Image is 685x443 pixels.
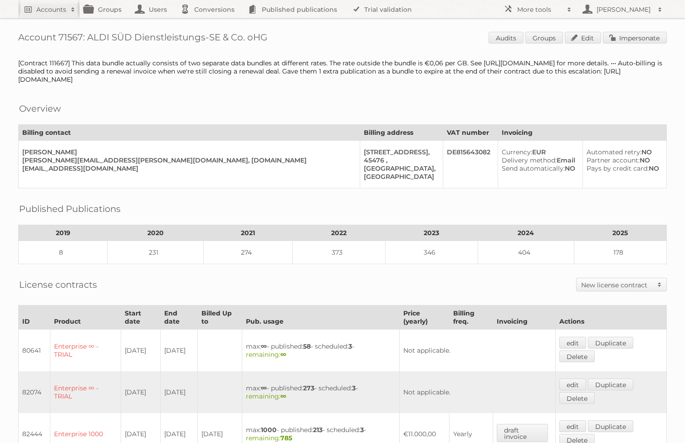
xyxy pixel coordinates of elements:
[364,172,435,181] div: [GEOGRAPHIC_DATA]
[280,434,292,442] strong: 785
[502,164,575,172] div: NO
[19,102,61,115] h2: Overview
[242,330,400,372] td: max: - published: - scheduled: -
[261,384,267,392] strong: ∞
[450,305,493,330] th: Billing freq.
[242,371,400,413] td: max: - published: - scheduled: -
[161,371,198,413] td: [DATE]
[559,350,595,362] a: Delete
[364,164,435,172] div: [GEOGRAPHIC_DATA],
[19,202,121,216] h2: Published Publications
[577,278,666,291] a: New license contract
[198,305,242,330] th: Billed Up to
[653,278,666,291] span: Toggle
[498,125,667,141] th: Invoicing
[525,32,563,44] a: Groups
[502,156,575,164] div: Email
[18,59,667,84] div: [Contract 111667] This data bundle actually consists of two separate data bundles at different ra...
[399,305,449,330] th: Price (yearly)
[19,241,108,264] td: 8
[493,305,556,330] th: Invoicing
[478,241,574,264] td: 404
[121,371,161,413] td: [DATE]
[559,379,586,390] a: edit
[108,241,204,264] td: 231
[581,281,653,290] h2: New license contract
[555,305,666,330] th: Actions
[587,156,640,164] span: Partner account:
[19,371,50,413] td: 82074
[559,337,586,349] a: edit
[303,342,311,350] strong: 58
[478,225,574,241] th: 2024
[261,426,277,434] strong: 1000
[348,342,352,350] strong: 3
[588,379,633,390] a: Duplicate
[50,330,121,372] td: Enterprise ∞ - TRIAL
[364,156,435,164] div: 45476 ,
[246,434,292,442] span: remaining:
[587,148,641,156] span: Automated retry:
[565,32,601,44] a: Edit
[587,164,659,172] div: NO
[587,164,649,172] span: Pays by credit card:
[587,156,659,164] div: NO
[280,350,286,359] strong: ∞
[399,371,555,413] td: Not applicable.
[489,32,524,44] a: Audits
[502,164,565,172] span: Send automatically:
[280,392,286,400] strong: ∞
[385,225,478,241] th: 2023
[574,225,666,241] th: 2025
[517,5,563,14] h2: More tools
[19,125,360,141] th: Billing contact
[19,305,50,330] th: ID
[588,420,633,432] a: Duplicate
[443,125,498,141] th: VAT number
[242,305,400,330] th: Pub. usage
[594,5,653,14] h2: [PERSON_NAME]
[574,241,666,264] td: 178
[19,330,50,372] td: 80641
[364,148,435,156] div: [STREET_ADDRESS],
[603,32,667,44] a: Impersonate
[108,225,204,241] th: 2020
[360,426,364,434] strong: 3
[18,32,667,45] h1: Account 71567: ALDI SÜD Dienstleistungs-SE & Co. oHG
[246,350,286,359] span: remaining:
[360,125,443,141] th: Billing address
[303,384,314,392] strong: 273
[502,148,575,156] div: EUR
[121,330,161,372] td: [DATE]
[22,156,352,172] div: [PERSON_NAME][EMAIL_ADDRESS][PERSON_NAME][DOMAIN_NAME], [DOMAIN_NAME][EMAIL_ADDRESS][DOMAIN_NAME]
[588,337,633,349] a: Duplicate
[502,148,532,156] span: Currency:
[559,392,595,404] a: Delete
[50,305,121,330] th: Product
[497,424,548,442] a: draft invoice
[50,371,121,413] td: Enterprise ∞ - TRIAL
[293,225,385,241] th: 2022
[313,426,323,434] strong: 213
[204,241,293,264] td: 274
[22,148,352,156] div: [PERSON_NAME]
[161,305,198,330] th: End date
[261,342,267,350] strong: ∞
[502,156,557,164] span: Delivery method:
[19,278,97,291] h2: License contracts
[399,330,555,372] td: Not applicable.
[121,305,161,330] th: Start date
[443,141,498,188] td: DE815643082
[36,5,66,14] h2: Accounts
[587,148,659,156] div: NO
[559,420,586,432] a: edit
[385,241,478,264] td: 346
[246,392,286,400] span: remaining:
[161,330,198,372] td: [DATE]
[19,225,108,241] th: 2019
[293,241,385,264] td: 373
[204,225,293,241] th: 2021
[352,384,356,392] strong: 3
